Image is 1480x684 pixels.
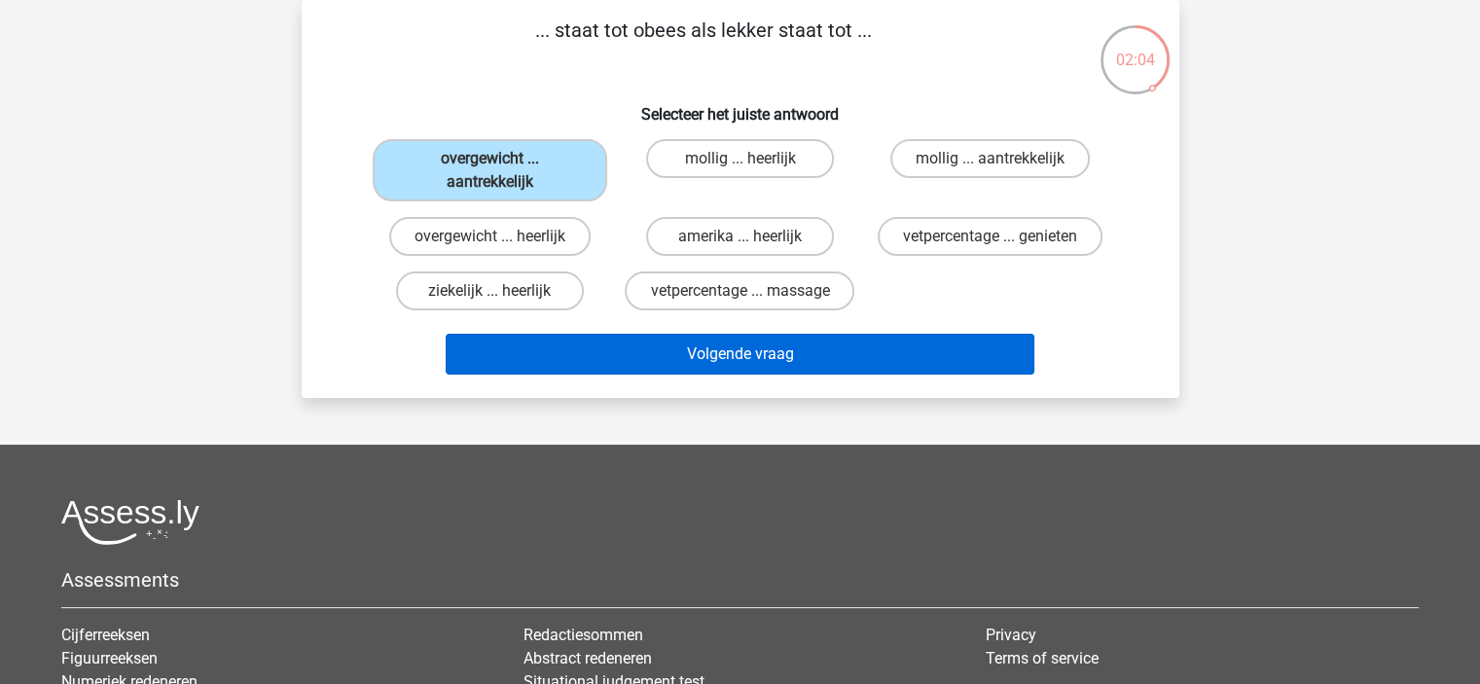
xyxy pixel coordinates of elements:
label: overgewicht ... aantrekkelijk [373,139,607,201]
div: 02:04 [1099,23,1172,72]
p: ... staat tot obees als lekker staat tot ... [333,16,1075,74]
label: overgewicht ... heerlijk [389,217,591,256]
label: mollig ... heerlijk [646,139,834,178]
label: amerika ... heerlijk [646,217,834,256]
a: Terms of service [986,649,1099,667]
label: vetpercentage ... massage [625,271,854,310]
a: Redactiesommen [523,626,643,644]
label: vetpercentage ... genieten [878,217,1102,256]
img: Assessly logo [61,499,199,545]
button: Volgende vraag [446,334,1034,375]
a: Cijferreeksen [61,626,150,644]
a: Privacy [986,626,1036,644]
label: ziekelijk ... heerlijk [396,271,584,310]
h6: Selecteer het juiste antwoord [333,90,1148,124]
label: mollig ... aantrekkelijk [890,139,1090,178]
a: Figuurreeksen [61,649,158,667]
a: Abstract redeneren [523,649,652,667]
h5: Assessments [61,568,1419,592]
